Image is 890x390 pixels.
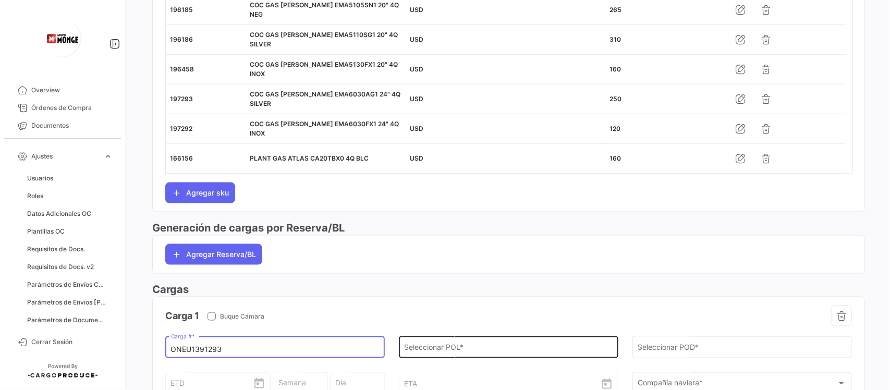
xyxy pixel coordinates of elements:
[27,262,94,272] span: Requisitos de Docs. v2
[23,312,117,328] a: Parámetros de Documentos
[410,95,423,103] span: USD
[31,152,99,161] span: Ajustes
[610,65,621,73] span: 160
[23,241,117,257] a: Requisitos de Docs.
[27,315,106,325] span: Parámetros de Documentos
[27,191,43,201] span: Roles
[170,35,193,43] span: 196186
[410,154,423,162] span: USD
[27,298,106,307] span: Parámetros de Envíos [PERSON_NAME] Terrestres
[23,170,117,186] a: Usuarios
[103,152,113,161] span: expand_more
[410,125,423,132] span: USD
[23,295,117,310] a: Parámetros de Envíos [PERSON_NAME] Terrestres
[610,154,621,162] span: 160
[152,282,865,297] h3: Cargas
[27,227,65,236] span: Plantillas OC
[410,6,423,14] span: USD
[23,188,117,204] a: Roles
[410,35,423,43] span: USD
[601,377,613,389] button: Open calendar
[8,117,117,135] a: Documentos
[23,259,117,275] a: Requisitos de Docs. v2
[170,65,194,73] span: 196458
[23,277,117,292] a: Parámetros de Envíos Cargas Marítimas
[23,206,117,222] a: Datos Adicionales OC
[23,224,117,239] a: Plantillas OC
[250,31,398,48] span: COC GAS MABE EMA5110SG1 20" 4Q SILVER
[610,6,622,14] span: 265
[152,221,865,235] h3: Generación de cargas por Reserva/BL
[253,377,265,388] button: Open calendar
[165,244,262,265] button: Agregar Reserva/BL
[610,35,621,43] span: 310
[36,13,89,65] img: logo-grupo-monge+(2).png
[170,154,193,162] span: 166156
[27,245,85,254] span: Requisitos de Docs.
[170,125,192,132] span: 197292
[250,120,399,137] span: COC GAS MABE EMA6030FX1 24" 4Q INOX
[27,280,106,289] span: Parámetros de Envíos Cargas Marítimas
[8,99,117,117] a: Órdenes de Compra
[31,103,113,113] span: Órdenes de Compra
[610,125,621,132] span: 120
[170,6,193,14] span: 196185
[638,381,837,390] span: Compañía naviera *
[610,95,622,103] span: 250
[8,81,117,99] a: Overview
[165,182,235,203] button: Agregar sku
[27,209,91,218] span: Datos Adicionales OC
[410,65,423,73] span: USD
[165,309,199,323] h4: Carga 1
[31,121,113,130] span: Documentos
[31,337,113,347] span: Cerrar Sesión
[250,154,369,162] span: PLANT GAS ATLAS CA20TBX0 4Q BLC
[250,60,398,78] span: COC GAS MABE EMA5130FX1 20" 4Q INOX
[31,86,113,95] span: Overview
[250,90,400,107] span: COC GAS MABE EMA6030AG1 24" 4Q SILVER
[220,312,264,321] span: Buque Cámara
[250,1,399,18] span: COC GAS MABE EMA5105SN1 20" 4Q NEG
[27,174,53,183] span: Usuarios
[170,95,193,103] span: 197293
